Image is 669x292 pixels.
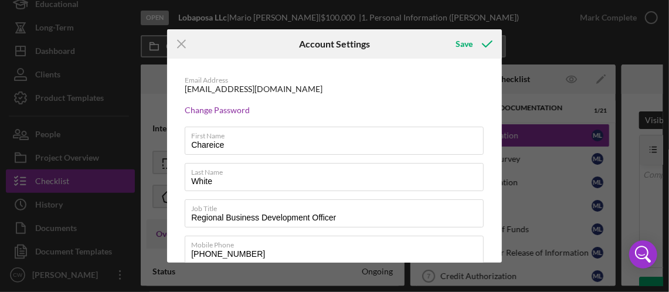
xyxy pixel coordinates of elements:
[191,164,484,176] label: Last Name
[191,200,484,213] label: Job Title
[185,76,484,84] div: Email Address
[629,240,657,269] div: Open Intercom Messenger
[191,127,484,140] label: First Name
[299,39,370,49] h6: Account Settings
[185,106,484,115] div: Change Password
[191,236,484,249] label: Mobile Phone
[185,84,322,94] div: [EMAIL_ADDRESS][DOMAIN_NAME]
[444,32,502,56] button: Save
[456,32,473,56] div: Save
